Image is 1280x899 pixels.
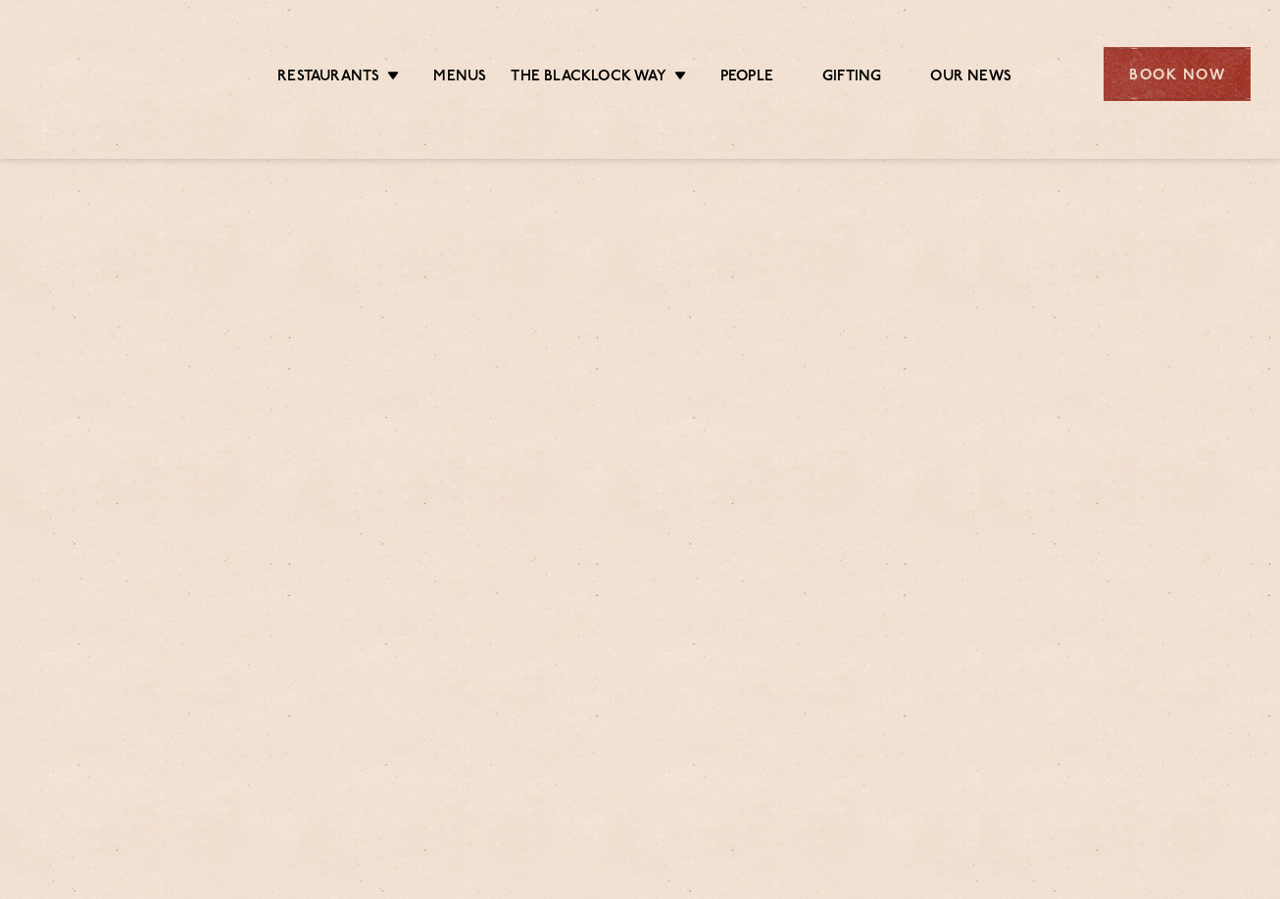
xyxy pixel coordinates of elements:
[930,68,1011,89] a: Our News
[29,19,195,129] img: svg%3E
[720,68,773,89] a: People
[1104,47,1251,101] div: Book Now
[822,68,881,89] a: Gifting
[277,68,379,89] a: Restaurants
[433,68,486,89] a: Menus
[511,68,665,89] a: The Blacklock Way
